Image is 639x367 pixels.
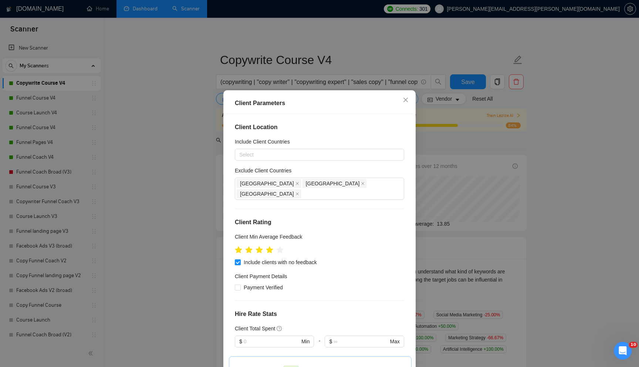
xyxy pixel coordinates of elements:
span: star [256,246,263,254]
span: close [295,192,299,196]
span: Include clients with no feedback [241,259,320,267]
input: 0 [244,338,300,346]
span: $ [239,338,242,346]
span: Max [390,338,400,346]
span: Min [301,338,310,346]
span: question-circle [277,326,283,331]
span: close [361,182,365,185]
h4: Client Payment Details [235,273,287,281]
span: star [266,246,273,254]
h5: Client Total Spent [235,325,275,333]
span: close [295,182,299,185]
h4: Client Location [235,123,404,132]
span: [GEOGRAPHIC_DATA] [306,179,360,188]
span: 10 [629,342,638,348]
span: [GEOGRAPHIC_DATA] [240,190,294,198]
h4: Hire Rate Stats [235,310,404,319]
button: Close [396,90,416,110]
h5: Client Min Average Feedback [235,233,302,241]
span: star [235,246,242,254]
span: star [245,246,253,254]
input: ∞ [334,338,388,346]
div: - [314,336,325,357]
span: star [276,246,284,254]
h5: Exclude Client Countries [235,166,291,175]
span: Pakistan [302,179,367,188]
iframe: Intercom live chat [614,342,632,360]
span: India [237,179,301,188]
span: close [403,97,409,103]
h5: Include Client Countries [235,138,290,146]
span: [GEOGRAPHIC_DATA] [240,179,294,188]
span: China [237,189,301,198]
h4: Client Rating [235,218,404,227]
span: Payment Verified [241,284,286,292]
span: $ [329,338,332,346]
div: Client Parameters [235,99,404,108]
